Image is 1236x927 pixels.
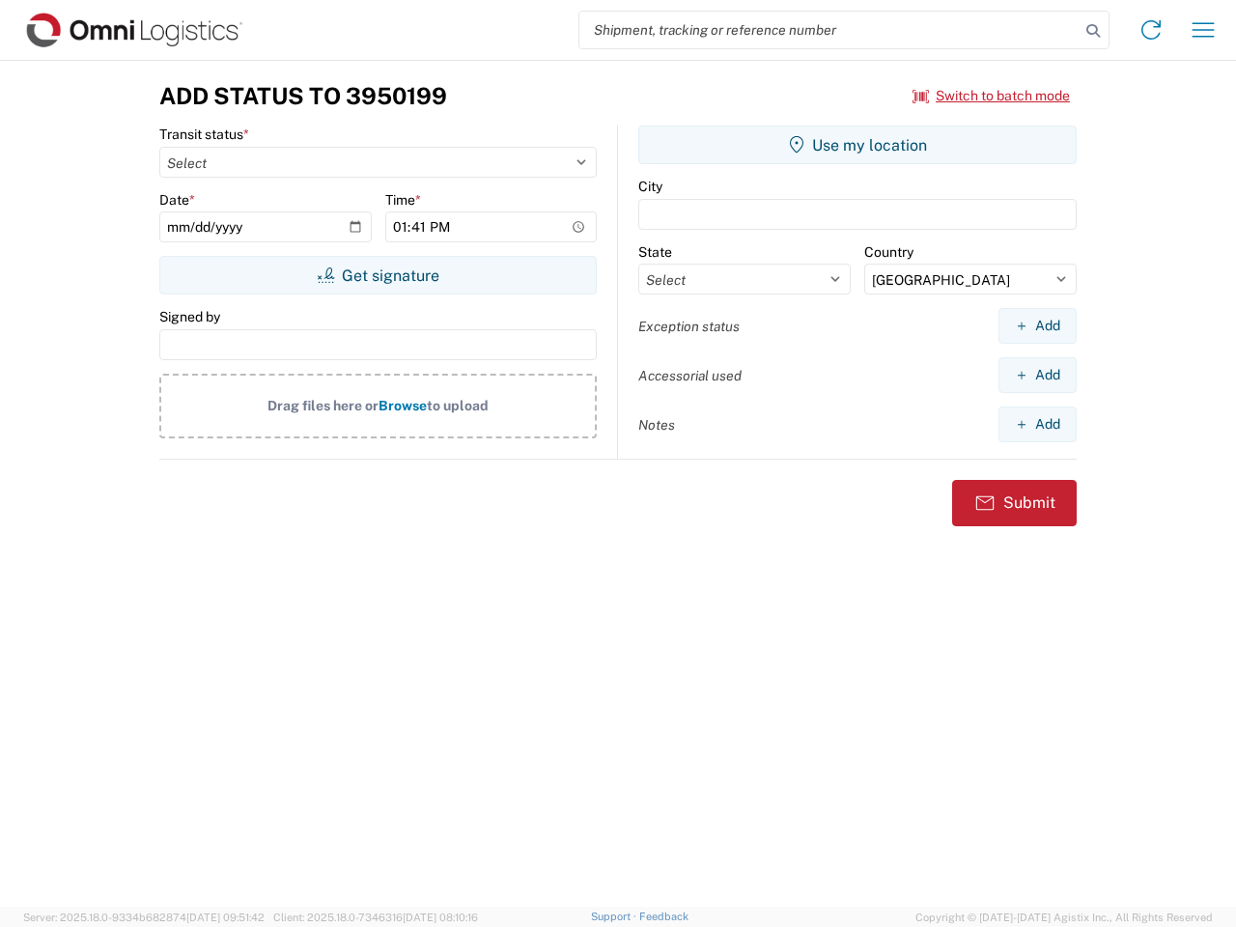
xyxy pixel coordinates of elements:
button: Add [998,407,1077,442]
input: Shipment, tracking or reference number [579,12,1080,48]
button: Add [998,308,1077,344]
h3: Add Status to 3950199 [159,82,447,110]
label: Notes [638,416,675,434]
span: [DATE] 08:10:16 [403,912,478,923]
label: Accessorial used [638,367,742,384]
button: Use my location [638,126,1077,164]
span: to upload [427,398,489,413]
label: Country [864,243,913,261]
span: Client: 2025.18.0-7346316 [273,912,478,923]
span: Drag files here or [267,398,379,413]
button: Add [998,357,1077,393]
label: Signed by [159,308,220,325]
button: Submit [952,480,1077,526]
label: Date [159,191,195,209]
span: Copyright © [DATE]-[DATE] Agistix Inc., All Rights Reserved [915,909,1213,926]
a: Feedback [639,911,688,922]
button: Switch to batch mode [913,80,1070,112]
label: City [638,178,662,195]
label: Exception status [638,318,740,335]
span: [DATE] 09:51:42 [186,912,265,923]
span: Browse [379,398,427,413]
button: Get signature [159,256,597,295]
span: Server: 2025.18.0-9334b682874 [23,912,265,923]
label: State [638,243,672,261]
label: Time [385,191,421,209]
label: Transit status [159,126,249,143]
a: Support [591,911,639,922]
